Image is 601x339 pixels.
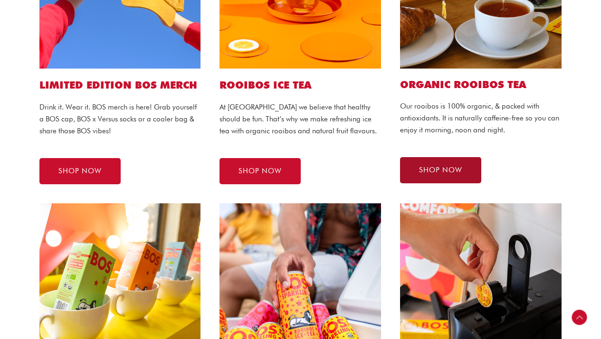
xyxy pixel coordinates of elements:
p: At [GEOGRAPHIC_DATA] we believe that healthy should be fun. That’s why we make refreshing ice tea... [219,101,381,137]
a: SHOP NOW [39,158,121,184]
span: SHOP NOW [238,168,282,175]
h2: Organic ROOIBOS TEA [400,78,562,91]
a: SHOP NOW [219,158,301,184]
p: Our rooibos is 100% organic, & packed with antioxidants. It is naturally caffeine-free so you can... [400,100,562,136]
a: SHOP NOW [400,157,481,183]
p: Drink it. Wear it. BOS merch is here! Grab yourself a BOS cap, BOS x Versus socks or a cooler bag... [39,101,201,137]
span: SHOP NOW [419,167,462,174]
span: SHOP NOW [58,168,102,175]
h1: LIMITED EDITION BOS MERCH [39,78,201,92]
h1: ROOIBOS ICE TEA [219,78,381,92]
